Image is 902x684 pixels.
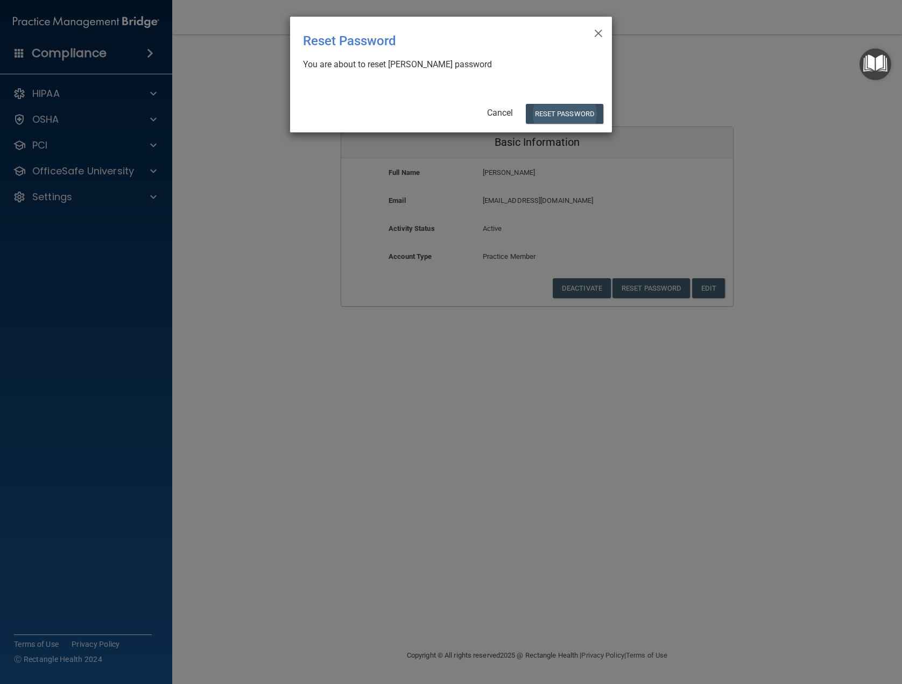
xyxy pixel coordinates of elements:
div: Reset Password [303,25,555,57]
button: Open Resource Center [859,48,891,80]
button: Reset Password [526,104,603,124]
span: × [594,21,603,43]
div: You are about to reset [PERSON_NAME] password [303,59,590,70]
a: Cancel [487,108,513,118]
